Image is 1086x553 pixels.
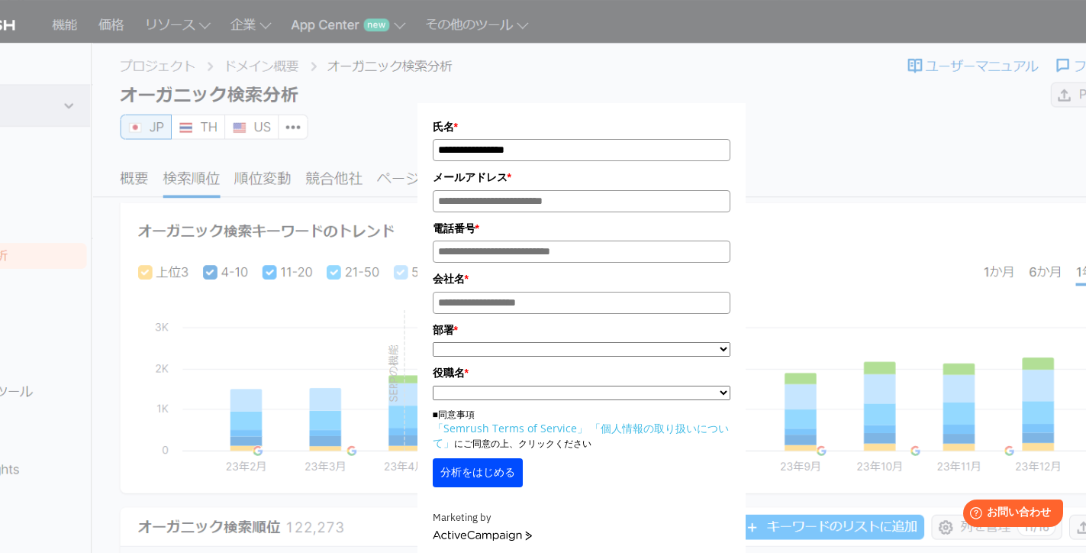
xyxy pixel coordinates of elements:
label: 会社名 [433,270,730,287]
label: 電話番号 [433,220,730,237]
button: 分析をはじめる [433,458,523,487]
label: 役職名 [433,364,730,381]
label: 部署 [433,322,730,338]
iframe: Help widget launcher [950,493,1069,536]
a: 「Semrush Terms of Service」 [433,421,588,435]
label: メールアドレス [433,169,730,186]
p: ■同意事項 にご同意の上、クリックください [433,408,730,451]
label: 氏名 [433,118,730,135]
a: 「個人情報の取り扱いについて」 [433,421,729,450]
div: Marketing by [433,510,730,526]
